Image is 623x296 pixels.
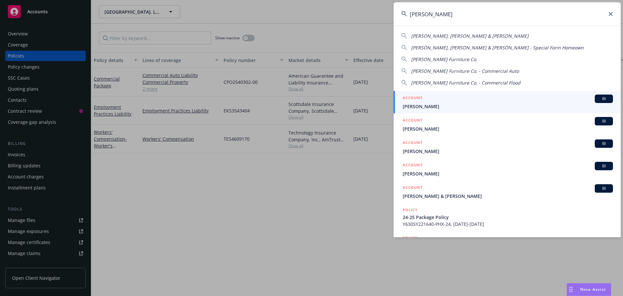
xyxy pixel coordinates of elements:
[403,95,422,102] h5: ACCOUNT
[403,207,418,213] h5: POLICY
[403,139,422,147] h5: ACCOUNT
[403,193,613,199] span: [PERSON_NAME] & [PERSON_NAME]
[567,283,575,296] div: Drag to move
[411,68,519,74] span: [PERSON_NAME] Furniture Co. - Commercial Auto
[403,221,613,227] span: Y6305Y221640-PHX-24, [DATE]-[DATE]
[403,170,613,177] span: [PERSON_NAME]
[411,80,520,86] span: [PERSON_NAME] Furniture Co. - Commercial Flood
[597,141,610,147] span: BI
[394,2,621,26] input: Search...
[403,103,613,110] span: [PERSON_NAME]
[394,91,621,113] a: ACCOUNTBI[PERSON_NAME]
[411,33,529,39] span: [PERSON_NAME], [PERSON_NAME] & [PERSON_NAME]
[394,113,621,136] a: ACCOUNTBI[PERSON_NAME]
[403,184,422,192] h5: ACCOUNT
[580,287,606,292] span: Nova Assist
[411,56,477,62] span: [PERSON_NAME] Furniture Co.
[403,162,422,170] h5: ACCOUNT
[567,283,611,296] button: Nova Assist
[394,136,621,158] a: ACCOUNTBI[PERSON_NAME]
[597,96,610,102] span: BI
[403,214,613,221] span: 24-25 Package Policy
[403,148,613,155] span: [PERSON_NAME]
[394,158,621,181] a: ACCOUNTBI[PERSON_NAME]
[394,203,621,231] a: POLICY24-25 Package PolicyY6305Y221640-PHX-24, [DATE]-[DATE]
[597,118,610,124] span: BI
[403,117,422,125] h5: ACCOUNT
[411,45,584,51] span: [PERSON_NAME], [PERSON_NAME] & [PERSON_NAME] - Special Form Homeown
[394,231,621,259] a: POLICY
[403,235,418,241] h5: POLICY
[597,163,610,169] span: BI
[403,125,613,132] span: [PERSON_NAME]
[597,186,610,191] span: BI
[394,181,621,203] a: ACCOUNTBI[PERSON_NAME] & [PERSON_NAME]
